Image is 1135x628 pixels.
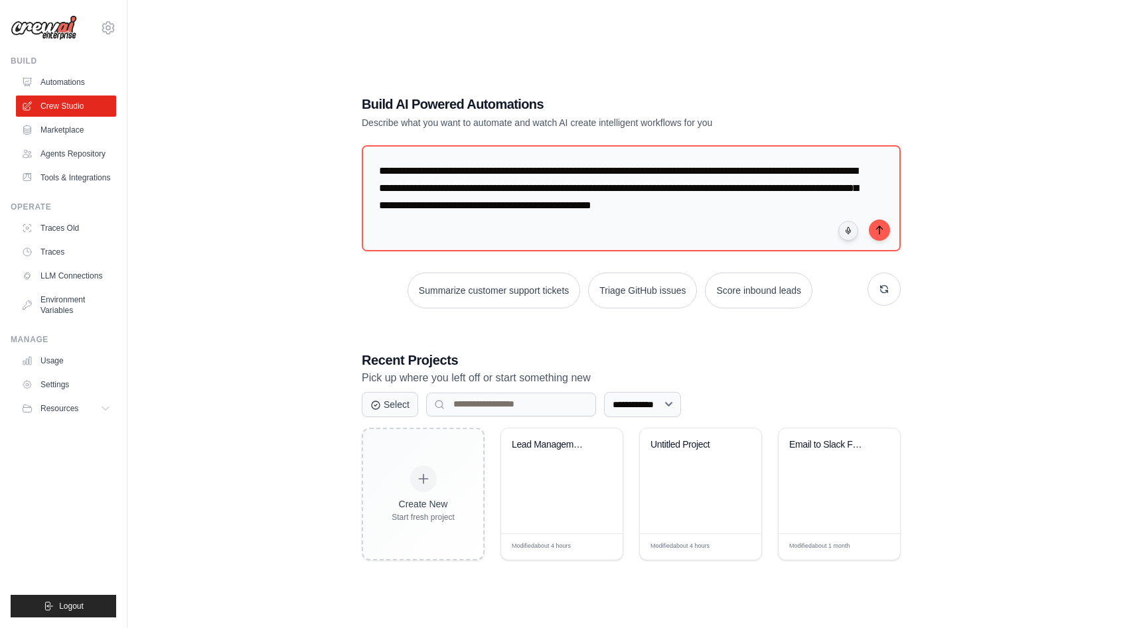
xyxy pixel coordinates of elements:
[868,273,901,306] button: Get new suggestions
[16,218,116,239] a: Traces Old
[650,542,710,551] span: Modified about 4 hours
[838,221,858,241] button: Click to speak your automation idea
[730,542,741,552] span: Edit
[16,95,116,117] a: Crew Studio
[59,601,84,611] span: Logout
[408,273,580,308] button: Summarize customer support tickets
[591,542,603,552] span: Edit
[11,15,77,40] img: Logo
[362,369,901,387] p: Pick up where you left off or start something new
[16,72,116,93] a: Automations
[392,497,455,511] div: Create New
[11,56,116,66] div: Build
[16,289,116,321] a: Environment Variables
[362,392,418,417] button: Select
[16,374,116,395] a: Settings
[705,273,812,308] button: Score inbound leads
[11,595,116,617] button: Logout
[1069,564,1135,628] iframe: Chat Widget
[362,116,808,129] p: Describe what you want to automate and watch AI create intelligent workflows for you
[789,542,850,551] span: Modified about 1 month
[588,273,697,308] button: Triage GitHub issues
[392,512,455,523] div: Start fresh project
[16,265,116,286] a: LLM Connections
[650,439,731,451] div: Untitled Project
[512,542,571,551] span: Modified about 4 hours
[16,119,116,141] a: Marketplace
[362,95,808,113] h1: Build AI Powered Automations
[789,439,870,451] div: Email to Slack Forwarder
[16,167,116,188] a: Tools & Integrations
[16,398,116,419] button: Resources
[869,542,880,552] span: Edit
[11,202,116,212] div: Operate
[40,403,78,414] span: Resources
[16,350,116,371] a: Usage
[362,351,901,369] h3: Recent Projects
[16,241,116,263] a: Traces
[11,334,116,345] div: Manage
[512,439,592,451] div: Lead Management & Scoring Automation
[16,143,116,164] a: Agents Repository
